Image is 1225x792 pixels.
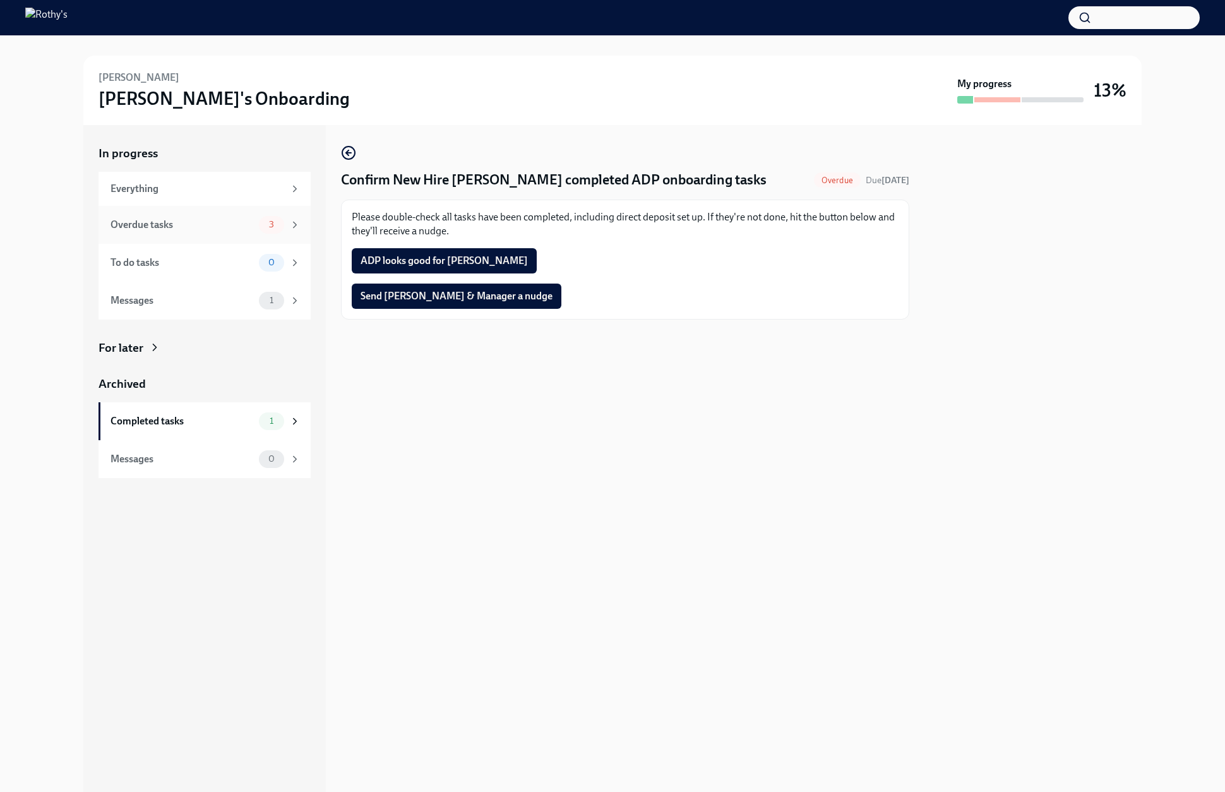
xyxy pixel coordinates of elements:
span: Due [866,175,909,186]
a: To do tasks0 [99,244,311,282]
img: Rothy's [25,8,68,28]
span: 3 [261,220,282,229]
button: Send [PERSON_NAME] & Manager a nudge [352,284,561,309]
span: Send [PERSON_NAME] & Manager a nudge [361,290,553,303]
a: Messages0 [99,440,311,478]
span: 1 [262,296,281,305]
span: ADP looks good for [PERSON_NAME] [361,255,528,267]
div: Messages [111,452,254,466]
div: Everything [111,182,284,196]
a: Archived [99,376,311,392]
span: October 8th, 2025 09:00 [866,174,909,186]
span: Overdue [814,176,861,185]
h4: Confirm New Hire [PERSON_NAME] completed ADP onboarding tasks [341,171,767,189]
button: ADP looks good for [PERSON_NAME] [352,248,537,273]
span: 1 [262,416,281,426]
a: Completed tasks1 [99,402,311,440]
strong: My progress [957,77,1012,91]
a: Everything [99,172,311,206]
h6: [PERSON_NAME] [99,71,179,85]
div: To do tasks [111,256,254,270]
div: Completed tasks [111,414,254,428]
p: Please double-check all tasks have been completed, including direct deposit set up. If they're no... [352,210,899,238]
div: Messages [111,294,254,308]
a: For later [99,340,311,356]
span: 0 [261,454,282,464]
span: 0 [261,258,282,267]
div: Overdue tasks [111,218,254,232]
a: Overdue tasks3 [99,206,311,244]
h3: [PERSON_NAME]'s Onboarding [99,87,350,110]
a: In progress [99,145,311,162]
div: For later [99,340,143,356]
strong: [DATE] [881,175,909,186]
a: Messages1 [99,282,311,320]
h3: 13% [1094,79,1126,102]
